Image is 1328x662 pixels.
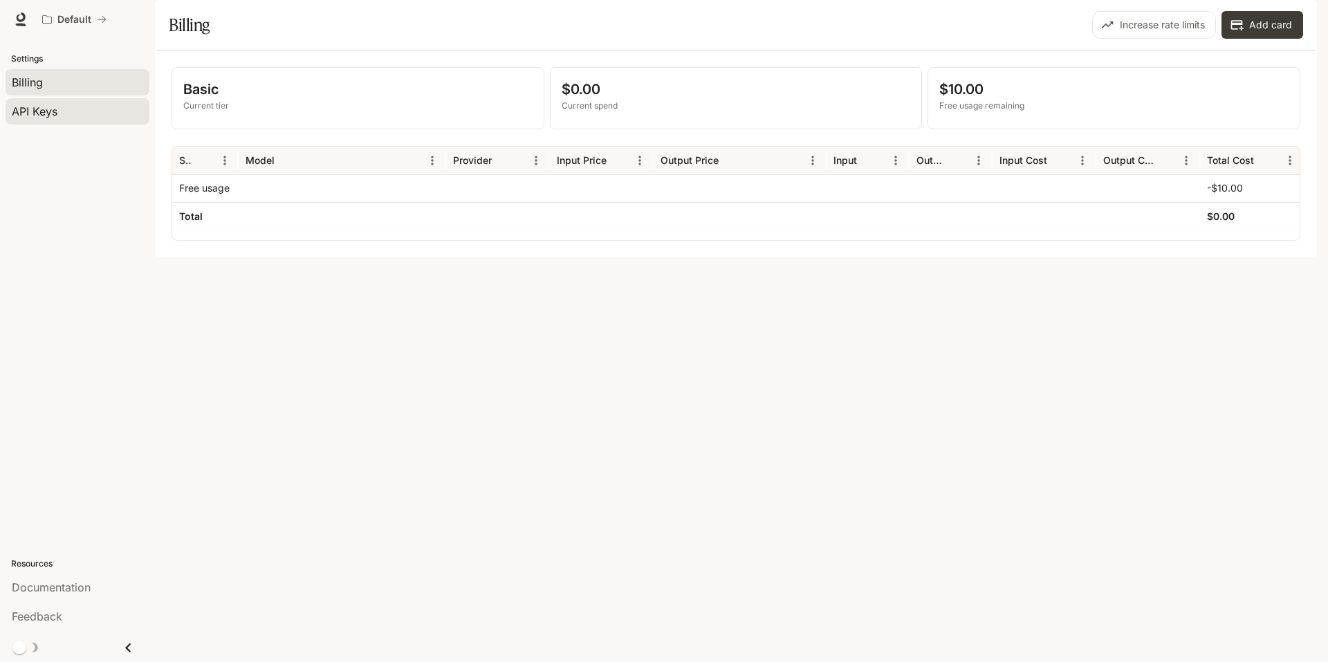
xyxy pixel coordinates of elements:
button: Increase rate limits [1092,11,1216,39]
div: Input Price [557,154,607,166]
button: Sort [1049,150,1069,171]
button: Menu [1072,150,1093,171]
button: Menu [802,150,823,171]
button: Sort [1155,150,1176,171]
div: Output [916,154,946,166]
button: Menu [1280,150,1300,171]
div: Service [179,154,192,166]
p: Basic [183,79,533,100]
p: $0.00 [562,79,911,100]
button: All workspaces [36,6,113,33]
button: Menu [422,150,443,171]
p: -$10.00 [1207,181,1243,195]
div: Output Price [661,154,719,166]
div: Total Cost [1207,154,1254,166]
button: Menu [968,150,989,171]
p: Free usage [179,181,230,195]
p: Current tier [183,100,533,112]
div: Model [246,154,275,166]
button: Sort [194,150,214,171]
div: Provider [453,154,492,166]
button: Add card [1221,11,1303,39]
button: Menu [526,150,546,171]
h1: Billing [169,11,210,39]
button: Menu [885,150,906,171]
h6: $0.00 [1207,210,1235,223]
button: Sort [493,150,514,171]
button: Menu [629,150,650,171]
div: Input Cost [999,154,1047,166]
p: $10.00 [939,79,1289,100]
h6: Total [179,210,203,223]
p: Default [57,14,91,26]
p: Free usage remaining [939,100,1289,112]
button: Sort [948,150,968,171]
button: Menu [1176,150,1197,171]
button: Sort [1255,150,1276,171]
button: Sort [720,150,741,171]
button: Sort [608,150,629,171]
div: Output Cost [1103,154,1154,166]
button: Menu [214,150,235,171]
p: Current spend [562,100,911,112]
button: Sort [858,150,879,171]
button: Sort [276,150,297,171]
div: Input [833,154,857,166]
